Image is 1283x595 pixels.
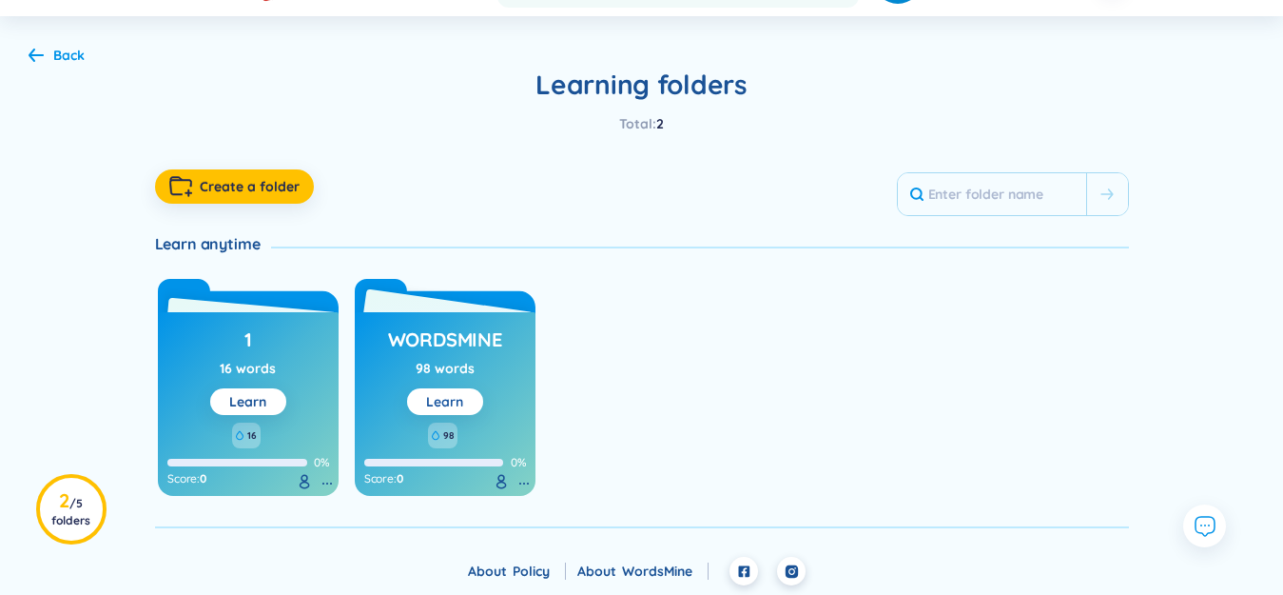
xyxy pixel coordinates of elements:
div: 16 words [220,358,276,379]
div: About [577,561,709,582]
h2: Learning folders [155,68,1129,102]
a: Learn [426,393,463,410]
h3: 2 [49,493,92,527]
a: Learn [229,393,266,410]
a: WordsMine [622,563,709,580]
span: / 5 folders [51,496,90,527]
button: Learn [407,388,483,415]
span: Total : [619,115,656,132]
a: 1 [244,322,252,358]
div: 98 words [416,358,475,379]
span: Score [167,471,197,486]
span: 0 [397,471,403,486]
h3: WordsMine [388,327,502,363]
span: 0 [200,471,206,486]
span: Create a folder [200,177,300,196]
input: Enter folder name [898,173,1086,215]
span: 98 [443,428,454,444]
div: Learn anytime [155,233,272,254]
span: 0% [314,455,329,469]
button: Learn [210,388,286,415]
span: Score [364,471,394,486]
div: : [167,471,329,486]
h3: 1 [244,327,252,363]
a: Policy [513,563,566,580]
div: Back [53,45,85,66]
div: : [364,471,526,486]
span: 2 [656,115,664,132]
a: Back [29,49,85,66]
span: 0% [511,455,526,469]
button: Create a folder [155,169,314,204]
a: WordsMine [388,322,502,358]
span: 16 [247,428,257,444]
div: About [468,561,566,582]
